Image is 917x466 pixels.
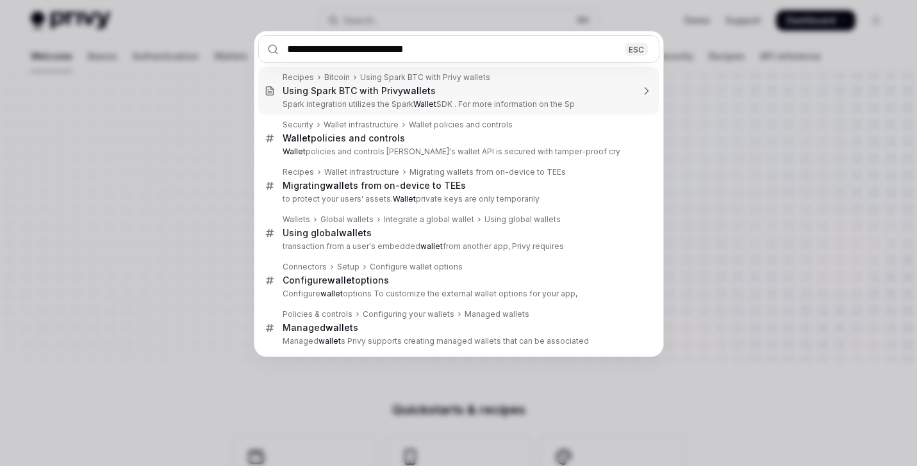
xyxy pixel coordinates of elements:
div: policies and controls [283,133,405,144]
div: Recipes [283,167,314,177]
div: Using global s [283,227,372,239]
div: Global wallets [320,214,374,225]
b: wallet [326,322,353,333]
b: wallet [403,85,431,96]
b: wallet [318,336,341,346]
b: Wallet [283,147,306,156]
div: Wallet infrastructure [324,167,399,177]
b: wallet [420,241,443,251]
div: Wallets [283,214,310,225]
b: Wallet [283,133,311,143]
div: Wallet infrastructure [324,120,399,130]
div: Managed wallets [465,309,529,319]
div: Configure options [283,275,389,286]
div: Recipes [283,72,314,83]
div: Using Spark BTC with Privy wallets [360,72,490,83]
p: to protect your users' assets. private keys are only temporarily [283,194,632,204]
b: wallet [320,289,343,298]
div: Using Spark BTC with Privy s [283,85,436,97]
div: Migrating s from on-device to TEEs [283,180,466,191]
b: Wallet [393,194,416,204]
p: policies and controls [PERSON_NAME]'s wallet API is secured with tamper-proof cry [283,147,632,157]
b: Wallet [413,99,436,109]
div: Configure wallet options [370,262,463,272]
p: transaction from a user's embedded from another app, Privy requires [283,241,632,252]
p: Spark integration utilizes the Spark SDK . For more information on the Sp [283,99,632,109]
div: Using global wallets [484,214,561,225]
div: Security [283,120,313,130]
b: wallet [326,180,353,191]
p: Configure options To customize the external wallet options for your app, [283,289,632,299]
div: Migrating wallets from on-device to TEEs [409,167,566,177]
div: Policies & controls [283,309,352,319]
div: Wallet policies and controls [409,120,513,130]
div: ESC [625,42,648,56]
div: Configuring your wallets [363,309,454,319]
div: Setup [337,262,359,272]
div: Managed s [283,322,358,333]
div: Integrate a global wallet [384,214,474,225]
p: Managed s Privy supports creating managed wallets that can be associated [283,336,632,346]
div: Bitcoin [324,72,350,83]
b: wallet [339,227,367,238]
div: Connectors [283,262,327,272]
b: wallet [327,275,355,285]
